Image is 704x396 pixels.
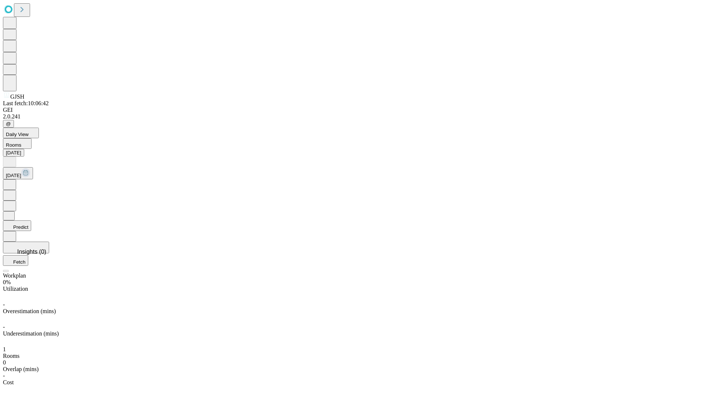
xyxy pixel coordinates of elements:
[3,330,59,337] span: Underestimation (mins)
[3,301,5,308] span: -
[3,149,24,157] button: [DATE]
[3,100,49,106] span: Last fetch: 10:06:42
[6,121,11,126] span: @
[10,93,24,100] span: GJSH
[6,173,21,178] span: [DATE]
[3,373,5,379] span: -
[3,324,5,330] span: -
[3,167,33,179] button: [DATE]
[3,255,28,266] button: Fetch
[6,132,29,137] span: Daily View
[3,379,14,385] span: Cost
[3,286,28,292] span: Utilization
[3,366,38,372] span: Overlap (mins)
[3,107,701,113] div: GEI
[3,359,6,366] span: 0
[3,272,26,279] span: Workplan
[3,353,19,359] span: Rooms
[17,249,46,255] span: Insights (0)
[3,279,11,285] span: 0%
[6,142,21,148] span: Rooms
[3,113,701,120] div: 2.0.241
[3,346,6,352] span: 1
[3,138,32,149] button: Rooms
[3,242,49,253] button: Insights (0)
[3,128,39,138] button: Daily View
[3,220,31,231] button: Predict
[3,120,14,128] button: @
[3,308,56,314] span: Overestimation (mins)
